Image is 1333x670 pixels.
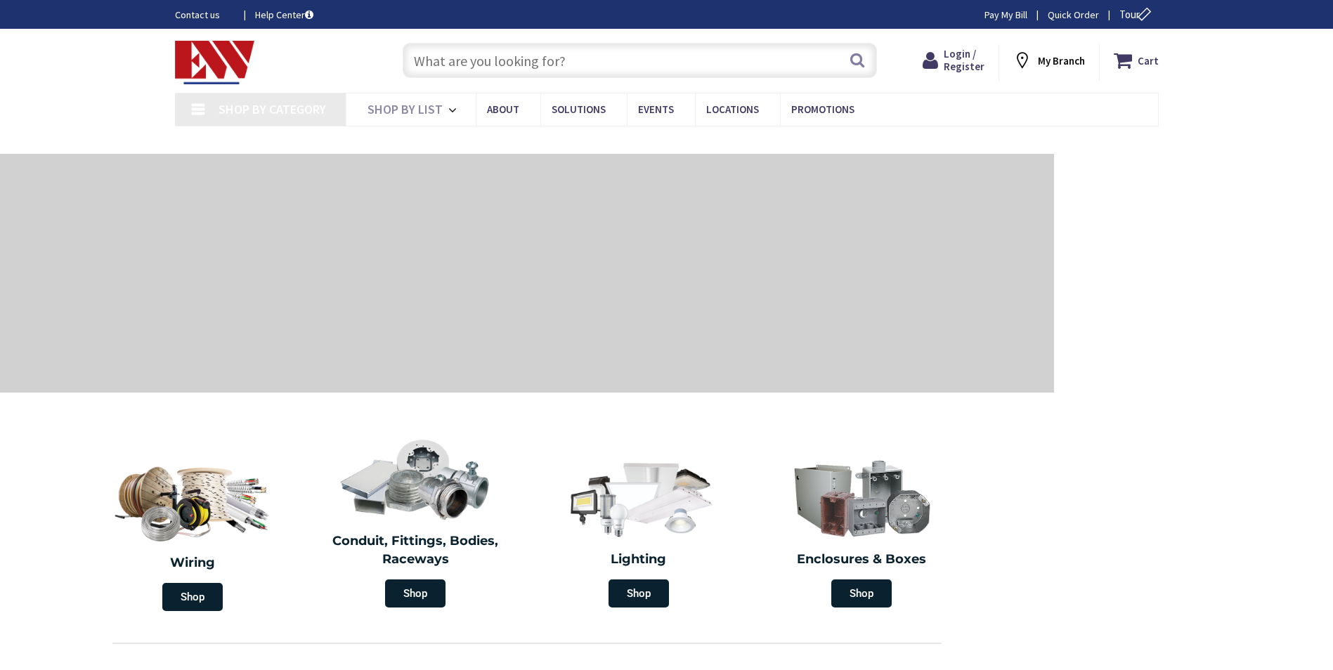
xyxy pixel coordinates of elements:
div: My Branch [1013,48,1085,73]
a: Pay My Bill [984,8,1027,22]
a: Help Center [255,8,313,22]
h2: Conduit, Fittings, Bodies, Raceways [315,532,517,568]
span: Shop [162,583,223,611]
a: Cart [1114,48,1159,73]
span: Shop [385,579,446,607]
h2: Lighting [538,551,740,569]
span: Promotions [791,103,854,116]
span: Solutions [552,103,606,116]
a: Login / Register [923,48,984,73]
span: Locations [706,103,759,116]
span: Shop By Category [219,101,326,117]
span: About [487,103,519,116]
a: Contact us [175,8,233,22]
span: Shop [609,579,669,607]
input: What are you looking for? [403,43,877,78]
h2: Wiring [88,554,297,572]
span: Shop By List [368,101,443,117]
span: Events [638,103,674,116]
a: Wiring Shop [81,449,304,618]
span: Login / Register [944,47,984,73]
a: Enclosures & Boxes Shop [754,449,970,615]
a: Quick Order [1048,8,1099,22]
span: Shop [831,579,892,607]
a: Lighting Shop [531,449,747,615]
a: Conduit, Fittings, Bodies, Raceways Shop [308,431,524,615]
span: Tour [1119,8,1155,21]
strong: My Branch [1038,54,1085,67]
h2: Enclosures & Boxes [761,551,963,569]
img: Electrical Wholesalers, Inc. [175,41,255,84]
strong: Cart [1138,48,1159,73]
